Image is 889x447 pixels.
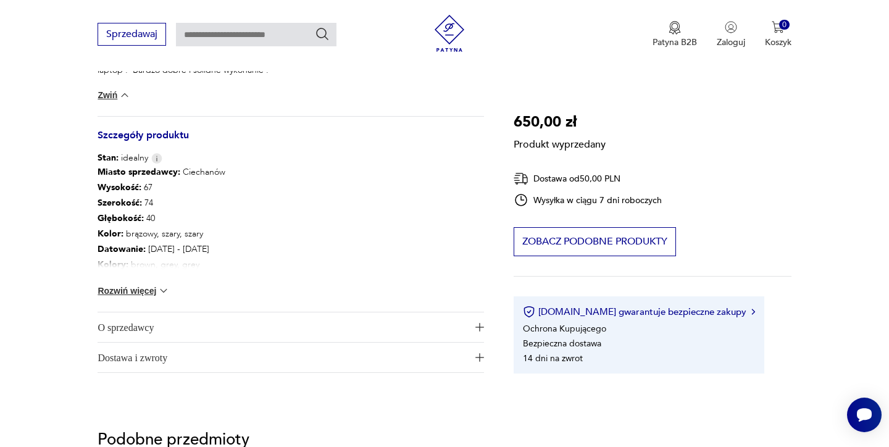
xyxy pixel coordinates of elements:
img: Ikona certyfikatu [523,306,535,318]
h3: Szczegóły produktu [98,132,484,152]
span: Dostawa i zwroty [98,343,467,372]
img: chevron down [119,89,131,101]
b: Wysokość : [98,182,141,193]
b: Kolory : [98,259,128,270]
div: Wysyłka w ciągu 7 dni roboczych [514,193,662,207]
a: Sprzedawaj [98,31,166,40]
li: 14 dni na zwrot [523,352,583,364]
button: Zobacz podobne produkty [514,227,676,256]
img: Ikona plusa [475,353,484,362]
button: 0Koszyk [765,21,791,48]
p: Ciechanów [98,164,281,180]
img: Ikona strzałki w prawo [751,309,755,315]
p: Koszyk [765,36,791,48]
img: Ikona dostawy [514,171,528,186]
p: 40 [98,211,281,226]
button: Zaloguj [717,21,745,48]
p: Produkt wyprzedany [514,134,606,151]
img: Patyna - sklep z meblami i dekoracjami vintage [431,15,468,52]
b: Kolor: [98,228,123,240]
a: Ikona medaluPatyna B2B [653,21,697,48]
span: O sprzedawcy [98,312,467,342]
button: Patyna B2B [653,21,697,48]
img: Ikona koszyka [772,21,784,33]
img: Ikona medalu [669,21,681,35]
button: Rozwiń więcej [98,285,169,297]
p: 650,00 zł [514,111,606,134]
p: brown, grey, grey [98,257,281,272]
img: chevron down [157,285,170,297]
p: 74 [98,195,281,211]
b: Stan: [98,152,119,164]
b: Miasto sprzedawcy : [98,166,180,178]
span: idealny [98,152,148,164]
div: 0 [779,20,790,30]
b: Datowanie : [98,243,146,255]
img: Ikonka użytkownika [725,21,737,33]
button: Sprzedawaj [98,23,166,46]
iframe: Smartsupp widget button [847,398,882,432]
b: Szerokość : [98,197,142,209]
p: Zaloguj [717,36,745,48]
li: Bezpieczna dostawa [523,337,601,349]
p: [DATE] - [DATE] [98,241,281,257]
p: Podobne przedmioty [98,432,791,447]
p: brązowy, szary, szary [98,226,281,241]
div: Dostawa od 50,00 PLN [514,171,662,186]
p: 67 [98,180,281,195]
button: Szukaj [315,27,330,41]
button: Zwiń [98,89,130,101]
button: Ikona plusaDostawa i zwroty [98,343,484,372]
img: Info icon [151,153,162,164]
p: Patyna B2B [653,36,697,48]
li: Ochrona Kupującego [523,322,606,334]
img: Ikona plusa [475,323,484,332]
b: Głębokość : [98,212,144,224]
button: [DOMAIN_NAME] gwarantuje bezpieczne zakupy [523,306,754,318]
button: Ikona plusaO sprzedawcy [98,312,484,342]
